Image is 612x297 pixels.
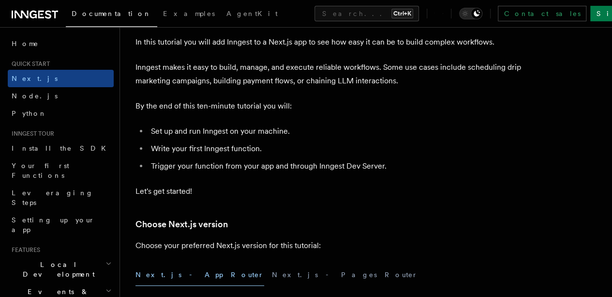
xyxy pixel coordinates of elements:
span: Node.js [12,92,58,100]
button: Next.js - App Router [135,264,264,286]
button: Search...Ctrl+K [314,6,419,21]
span: Local Development [8,260,105,279]
a: Examples [157,3,221,26]
span: Home [12,39,39,48]
a: Node.js [8,87,114,105]
li: Set up and run Inngest on your machine. [148,125,522,138]
button: Local Development [8,256,114,283]
p: In this tutorial you will add Inngest to a Next.js app to see how easy it can be to build complex... [135,35,522,49]
span: Leveraging Steps [12,189,93,206]
button: Next.js - Pages Router [272,264,418,286]
span: Python [12,109,47,117]
span: Features [8,246,40,254]
button: Toggle dark mode [459,8,482,19]
span: Your first Functions [12,162,69,179]
p: Inngest makes it easy to build, manage, and execute reliable workflows. Some use cases include sc... [135,61,522,88]
li: Write your first Inngest function. [148,142,522,156]
span: AgentKit [226,10,278,17]
span: Next.js [12,75,58,82]
span: Install the SDK [12,144,112,152]
a: Install the SDK [8,140,114,157]
span: Documentation [72,10,151,17]
a: Setting up your app [8,211,114,238]
p: By the end of this ten-minute tutorial you will: [135,99,522,113]
a: Choose Next.js version [135,218,228,231]
p: Choose your preferred Next.js version for this tutorial: [135,239,522,252]
a: Next.js [8,70,114,87]
a: AgentKit [221,3,284,26]
p: Let's get started! [135,185,522,198]
span: Inngest tour [8,130,54,138]
span: Quick start [8,60,50,68]
li: Trigger your function from your app and through Inngest Dev Server. [148,159,522,173]
a: Leveraging Steps [8,184,114,211]
span: Examples [163,10,215,17]
a: Your first Functions [8,157,114,184]
a: Home [8,35,114,52]
kbd: Ctrl+K [391,9,413,18]
span: Setting up your app [12,216,95,234]
a: Documentation [66,3,157,27]
a: Python [8,105,114,122]
a: Contact sales [498,6,586,21]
